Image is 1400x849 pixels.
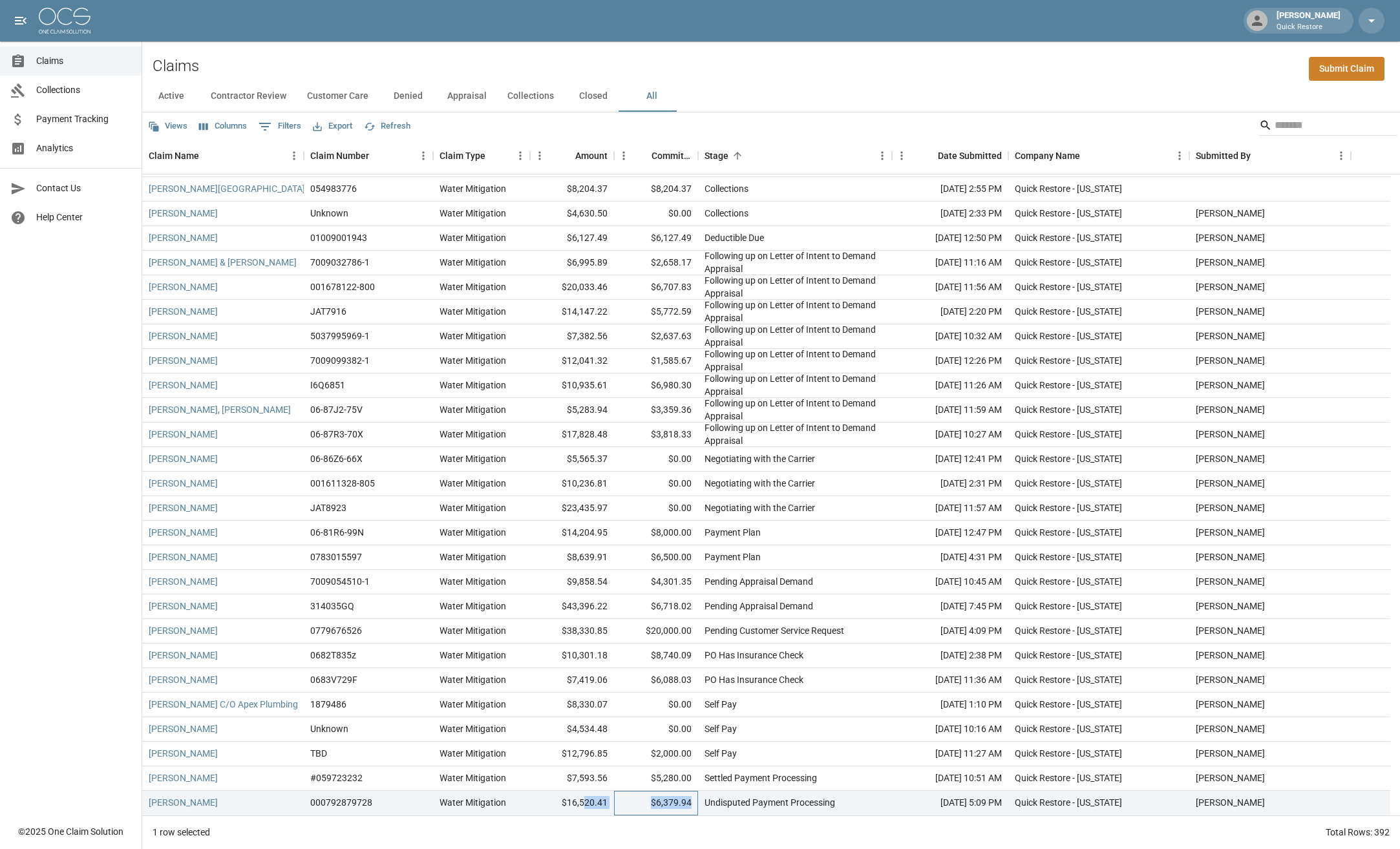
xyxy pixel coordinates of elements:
button: Refresh [361,116,414,136]
div: Water Mitigation [440,428,506,441]
div: Date Submitted [938,138,1002,174]
div: [DATE] 2:20 PM [892,300,1008,324]
button: Menu [530,146,549,165]
div: Michelle Martinez [1196,280,1265,293]
div: Water Mitigation [440,256,506,269]
div: $4,301.35 [614,570,698,594]
div: Water Mitigation [440,330,506,342]
h2: Claims [153,57,199,76]
button: Export [310,116,355,136]
button: Sort [1080,147,1098,165]
div: Following up on Letter of Intent to Demand Appraisal [705,372,886,398]
a: [PERSON_NAME] [149,428,218,441]
div: Quick Restore - Colorado [1015,280,1122,293]
div: Water Mitigation [440,575,506,588]
button: Menu [1170,146,1189,165]
div: Date Submitted [892,138,1008,174]
div: TBD [310,747,327,760]
div: [DATE] 12:50 PM [892,226,1008,251]
div: Quick Restore - Colorado [1015,575,1122,588]
span: Collections [36,83,131,97]
div: 000792879728 [310,796,372,809]
div: Water Mitigation [440,698,506,711]
div: Submitted By [1196,138,1251,174]
div: 1879486 [310,698,346,711]
button: Select columns [196,116,250,136]
div: Quick Restore - Colorado [1015,673,1122,686]
div: Committed Amount [652,138,692,174]
div: Michelle Martinez [1196,501,1265,514]
div: [DATE] 12:41 PM [892,447,1008,472]
div: Michelle Martinez [1196,575,1265,588]
div: Quick Restore - Colorado [1015,305,1122,318]
button: Menu [284,146,304,165]
a: [PERSON_NAME] [149,624,218,637]
div: [PERSON_NAME] [1271,9,1346,32]
div: Water Mitigation [440,501,506,514]
a: [PERSON_NAME], [PERSON_NAME] [149,403,291,416]
div: Quick Restore - Colorado [1015,403,1122,416]
div: $0.00 [614,447,698,472]
div: Submitted By [1189,138,1351,174]
div: Quick Restore - Colorado [1015,330,1122,342]
div: Michelle Martinez [1196,452,1265,465]
div: [DATE] 5:09 PM [892,791,1008,815]
a: [PERSON_NAME] & [PERSON_NAME] [149,256,297,269]
div: Michelle Martinez [1196,305,1265,318]
div: 7009099382-1 [310,354,370,367]
a: [PERSON_NAME] [149,231,218,244]
div: Following up on Letter of Intent to Demand Appraisal [705,249,886,275]
div: Pending Appraisal Demand [705,575,813,588]
button: Denied [379,81,437,112]
div: [DATE] 11:57 AM [892,496,1008,521]
div: [DATE] 11:26 AM [892,373,1008,398]
div: 06-87R3-70X [310,428,363,441]
a: [PERSON_NAME] [149,747,218,760]
div: Water Mitigation [440,354,506,367]
a: [PERSON_NAME] [149,526,218,539]
div: Quick Restore - Colorado [1015,501,1122,514]
button: Sort [633,147,652,165]
div: © 2025 One Claim Solution [18,825,123,838]
div: [DATE] 4:09 PM [892,619,1008,644]
div: Stage [698,138,892,174]
div: [DATE] 11:56 AM [892,275,1008,300]
div: Negotiating with the Carrier [705,501,815,514]
a: [PERSON_NAME] [149,330,218,342]
button: Appraisal [437,81,497,112]
div: Quick Restore - Colorado [1015,231,1122,244]
button: Menu [873,146,892,165]
div: Water Mitigation [440,771,506,784]
div: $43,396.22 [530,594,614,619]
div: Quick Restore - Colorado [1015,649,1122,662]
div: $8,639.91 [530,545,614,570]
div: [DATE] 10:32 AM [892,324,1008,349]
div: $3,359.36 [614,398,698,423]
div: Pending Appraisal Demand [705,600,813,613]
a: [PERSON_NAME] [149,501,218,514]
div: Self Pay [705,722,737,735]
div: 0682T835z [310,649,356,662]
div: 1 row selected [153,826,210,839]
button: Menu [414,146,433,165]
div: JAT8923 [310,501,346,514]
button: Sort [920,147,938,165]
div: Michelle Martinez [1196,550,1265,563]
button: open drawer [8,8,34,34]
a: [PERSON_NAME] [149,575,218,588]
div: Water Mitigation [440,526,506,539]
div: Company Name [1008,138,1189,174]
a: [PERSON_NAME] [149,771,218,784]
div: $6,088.03 [614,668,698,693]
div: 7009032786-1 [310,256,370,269]
div: JAT7916 [310,305,346,318]
div: $5,772.59 [614,300,698,324]
div: Quick Restore - Colorado [1015,526,1122,539]
div: $4,630.50 [530,202,614,226]
div: [DATE] 4:31 PM [892,545,1008,570]
div: $1,585.67 [614,349,698,373]
div: Quick Restore - Colorado [1015,771,1122,784]
div: $5,280.00 [614,766,698,791]
div: $0.00 [614,717,698,742]
div: dynamic tabs [142,81,1400,112]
